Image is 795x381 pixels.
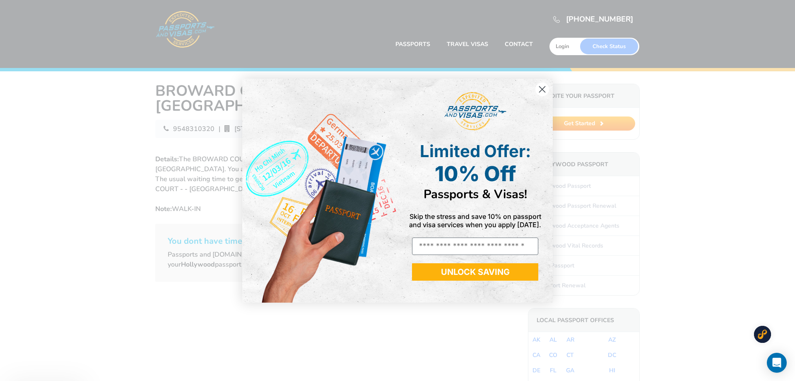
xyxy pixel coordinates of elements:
[424,186,527,202] span: Passports & Visas!
[412,263,538,281] button: UNLOCK SAVING
[242,79,397,303] img: de9cda0d-0715-46ca-9a25-073762a91ba7.png
[420,141,531,161] span: Limited Offer:
[767,353,787,373] div: Open Intercom Messenger
[754,326,771,343] img: svg%3E%0A
[535,82,549,97] button: Close dialog
[435,161,516,186] span: 10% Off
[444,92,506,131] img: passports and visas
[409,212,541,229] span: Skip the stress and save 10% on passport and visa services when you apply [DATE].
